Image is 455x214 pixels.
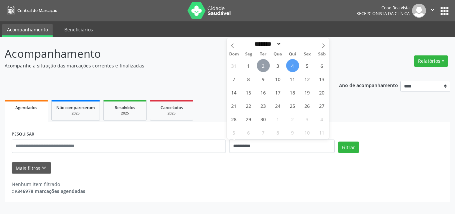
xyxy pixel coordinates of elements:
[12,162,51,174] button: Mais filtroskeyboard_arrow_down
[257,72,270,85] span: Setembro 9, 2025
[315,59,328,72] span: Setembro 6, 2025
[257,126,270,139] span: Outubro 7, 2025
[242,113,255,126] span: Setembro 29, 2025
[286,72,299,85] span: Setembro 11, 2025
[60,24,98,35] a: Beneficiários
[412,4,426,18] img: img
[257,86,270,99] span: Setembro 16, 2025
[315,113,328,126] span: Outubro 4, 2025
[301,99,314,112] span: Setembro 26, 2025
[257,99,270,112] span: Setembro 23, 2025
[429,6,436,13] i: 
[17,8,57,13] span: Central de Marcação
[108,111,142,116] div: 2025
[315,126,328,139] span: Outubro 11, 2025
[271,99,284,112] span: Setembro 24, 2025
[5,45,317,62] p: Acompanhamento
[256,52,270,56] span: Ter
[286,126,299,139] span: Outubro 9, 2025
[314,52,329,56] span: Sáb
[301,59,314,72] span: Setembro 5, 2025
[161,105,183,111] span: Cancelados
[356,5,410,11] div: Cope Boa Vista
[12,129,34,140] label: PESQUISAR
[227,99,240,112] span: Setembro 21, 2025
[227,52,241,56] span: Dom
[227,113,240,126] span: Setembro 28, 2025
[12,181,85,188] div: Nenhum item filtrado
[414,55,448,67] button: Relatórios
[439,5,450,17] button: apps
[356,11,410,16] span: Recepcionista da clínica
[301,86,314,99] span: Setembro 19, 2025
[257,113,270,126] span: Setembro 30, 2025
[270,52,285,56] span: Qua
[227,86,240,99] span: Setembro 14, 2025
[252,40,282,47] select: Month
[271,86,284,99] span: Setembro 17, 2025
[15,105,37,111] span: Agendados
[17,188,85,194] strong: 346978 marcações agendadas
[241,52,256,56] span: Seg
[242,59,255,72] span: Setembro 1, 2025
[271,72,284,85] span: Setembro 10, 2025
[281,40,303,47] input: Year
[426,4,439,18] button: 
[300,52,314,56] span: Sex
[2,24,53,37] a: Acompanhamento
[271,113,284,126] span: Outubro 1, 2025
[227,59,240,72] span: Agosto 31, 2025
[56,105,95,111] span: Não compareceram
[242,86,255,99] span: Setembro 15, 2025
[242,99,255,112] span: Setembro 22, 2025
[285,52,300,56] span: Qui
[12,188,85,195] div: de
[242,72,255,85] span: Setembro 8, 2025
[227,126,240,139] span: Outubro 5, 2025
[271,59,284,72] span: Setembro 3, 2025
[227,72,240,85] span: Setembro 7, 2025
[5,5,57,16] a: Central de Marcação
[155,111,188,116] div: 2025
[315,99,328,112] span: Setembro 27, 2025
[286,99,299,112] span: Setembro 25, 2025
[301,72,314,85] span: Setembro 12, 2025
[286,113,299,126] span: Outubro 2, 2025
[286,86,299,99] span: Setembro 18, 2025
[271,126,284,139] span: Outubro 8, 2025
[5,62,317,69] p: Acompanhe a situação das marcações correntes e finalizadas
[56,111,95,116] div: 2025
[286,59,299,72] span: Setembro 4, 2025
[315,72,328,85] span: Setembro 13, 2025
[40,164,48,172] i: keyboard_arrow_down
[315,86,328,99] span: Setembro 20, 2025
[301,126,314,139] span: Outubro 10, 2025
[338,142,359,153] button: Filtrar
[257,59,270,72] span: Setembro 2, 2025
[339,81,398,89] p: Ano de acompanhamento
[301,113,314,126] span: Outubro 3, 2025
[115,105,135,111] span: Resolvidos
[242,126,255,139] span: Outubro 6, 2025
